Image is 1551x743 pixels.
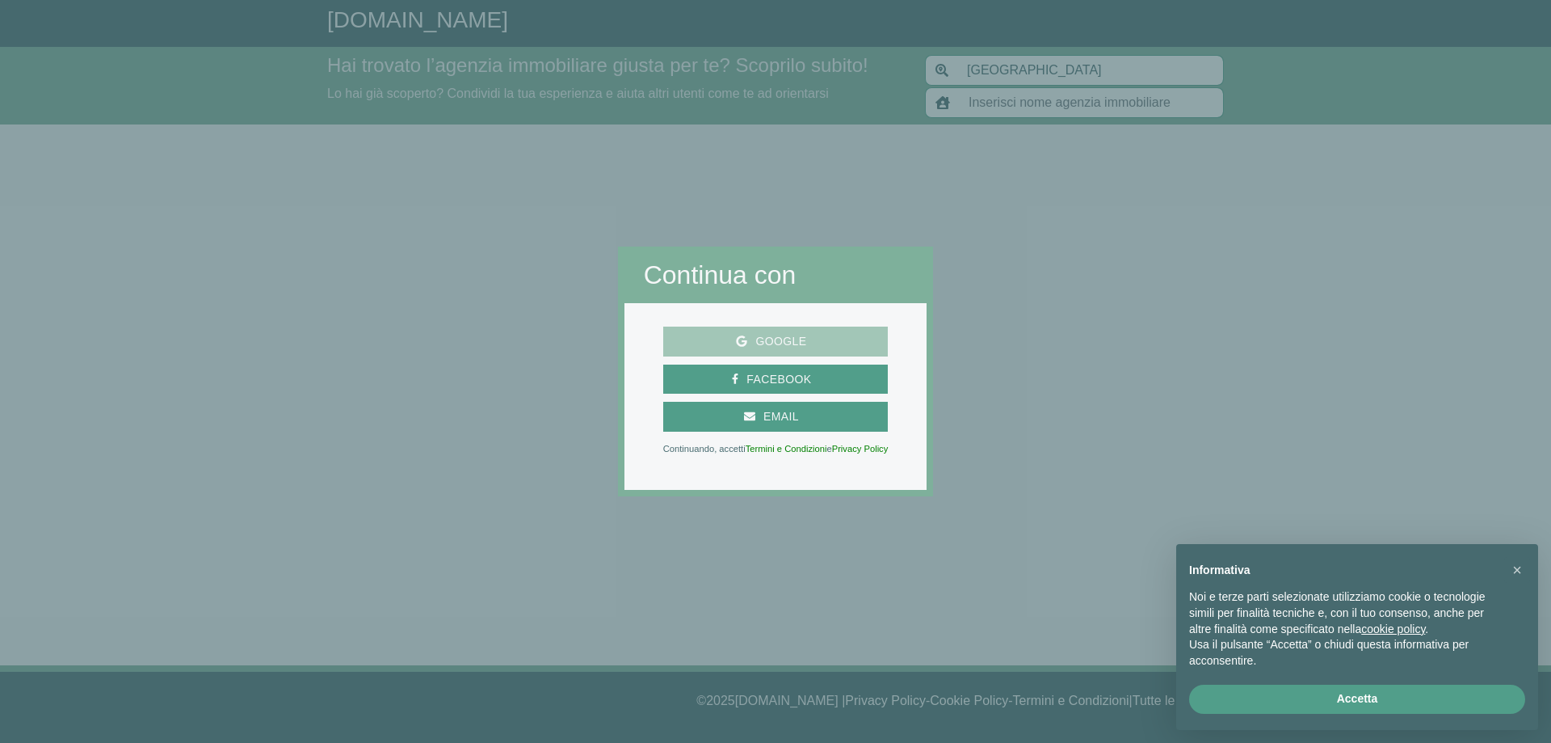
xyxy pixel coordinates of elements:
[738,369,819,390] span: Facebook
[663,402,889,432] button: Email
[1189,637,1499,669] p: Usa il pulsante “Accetta” o chiudi questa informativa per acconsentire.
[746,444,827,454] a: Termini e Condizioni
[663,327,889,357] button: Google
[1512,561,1522,579] span: ×
[663,445,889,453] p: Continuando, accetti e
[1189,685,1525,714] button: Accetta
[832,444,889,454] a: Privacy Policy
[1361,623,1425,635] a: cookie policy - il link si apre in una nuova scheda
[663,365,889,395] button: Facebook
[747,331,814,352] span: Google
[1189,564,1499,577] h2: Informativa
[1504,557,1530,583] button: Chiudi questa informativa
[1189,589,1499,637] p: Noi e terze parti selezionate utilizziamo cookie o tecnologie simili per finalità tecniche e, con...
[644,260,908,290] h2: Continua con
[755,407,807,427] span: Email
